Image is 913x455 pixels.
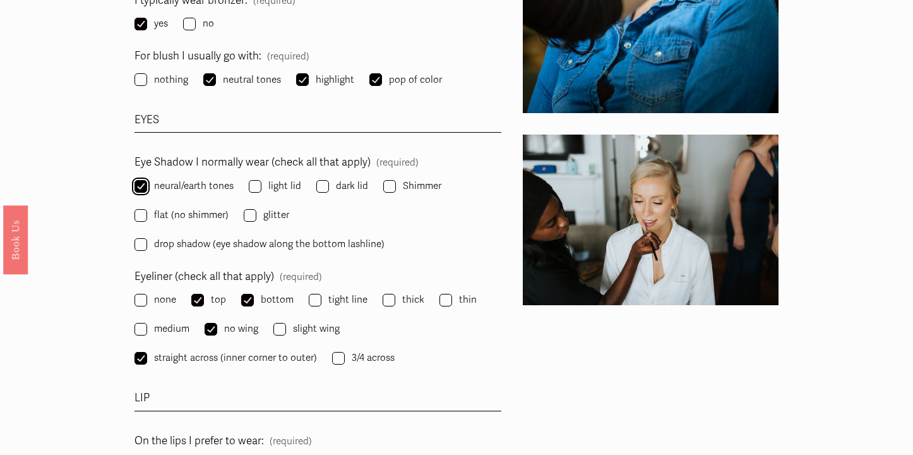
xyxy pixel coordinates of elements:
[211,291,226,308] span: top
[383,180,396,193] input: Shimmer
[352,349,395,367] span: 3/4 across
[332,352,345,365] input: 3/4 across
[154,236,385,253] span: drop shadow (eye shadow along the bottom lashline)
[134,153,371,173] span: Eye Shadow I normally wear (check all that apply)
[263,207,289,224] span: glitter
[459,291,477,308] span: thin
[403,178,441,195] span: Shimmer
[261,291,294,308] span: bottom
[3,205,28,274] a: Book Us
[154,320,189,337] span: medium
[134,238,147,251] input: drop shadow (eye shadow along the bottom lashline)
[134,389,501,411] div: LIP
[203,73,216,86] input: neutral tones
[154,178,234,195] span: neural/earth tones
[183,18,196,30] input: no
[134,352,147,365] input: straight across (inner corner to outer)
[273,323,286,336] input: slight wing
[154,71,188,88] span: nothing
[316,180,329,193] input: dark lid
[134,47,261,66] span: For blush I usually go with:
[267,48,309,65] span: (required)
[293,320,340,337] span: slight wing
[134,209,147,222] input: flat (no shimmer)
[154,349,317,367] span: straight across (inner corner to outer)
[223,71,281,88] span: neutral tones
[328,291,367,308] span: tight line
[389,71,442,88] span: pop of color
[134,18,147,30] input: yes
[296,73,309,86] input: highlight
[224,320,258,337] span: no wing
[134,73,147,86] input: nothing
[191,294,204,306] input: top
[249,180,261,193] input: light lid
[244,209,256,222] input: glitter
[241,294,254,306] input: bottom
[336,178,368,195] span: dark lid
[270,433,312,450] span: (required)
[134,323,147,336] input: medium
[316,71,354,88] span: highlight
[205,323,217,336] input: no wing
[134,294,147,306] input: none
[369,73,382,86] input: pop of color
[309,294,321,306] input: tight line
[203,15,214,32] span: no
[280,269,322,286] span: (required)
[376,154,419,171] span: (required)
[134,432,264,451] span: On the lips I prefer to wear:
[134,180,147,193] input: neural/earth tones
[154,15,168,32] span: yes
[134,267,274,287] span: Eyeliner (check all that apply)
[154,291,176,308] span: none
[383,294,395,306] input: thick
[439,294,452,306] input: thin
[402,291,424,308] span: thick
[134,111,501,133] div: EYES
[268,178,301,195] span: light lid
[154,207,229,224] span: flat (no shimmer)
